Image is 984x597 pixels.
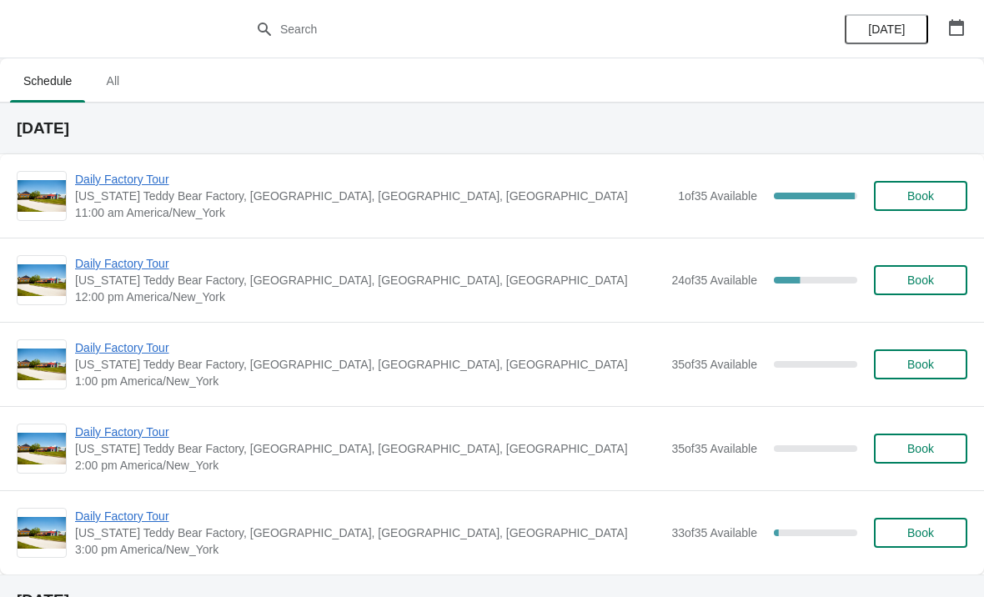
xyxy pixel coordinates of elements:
button: Book [874,349,967,379]
span: [US_STATE] Teddy Bear Factory, [GEOGRAPHIC_DATA], [GEOGRAPHIC_DATA], [GEOGRAPHIC_DATA] [75,440,663,457]
img: Daily Factory Tour | Vermont Teddy Bear Factory, Shelburne Road, Shelburne, VT, USA | 1:00 pm Ame... [18,349,66,381]
span: 33 of 35 Available [671,526,757,539]
input: Search [279,14,738,44]
button: Book [874,434,967,464]
span: Daily Factory Tour [75,339,663,356]
span: 1 of 35 Available [678,189,757,203]
span: 1:00 pm America/New_York [75,373,663,389]
button: [DATE] [845,14,928,44]
img: Daily Factory Tour | Vermont Teddy Bear Factory, Shelburne Road, Shelburne, VT, USA | 3:00 pm Ame... [18,517,66,549]
h2: [DATE] [17,120,967,137]
button: Book [874,181,967,211]
span: 12:00 pm America/New_York [75,288,663,305]
span: Daily Factory Tour [75,171,670,188]
span: [US_STATE] Teddy Bear Factory, [GEOGRAPHIC_DATA], [GEOGRAPHIC_DATA], [GEOGRAPHIC_DATA] [75,188,670,204]
span: [US_STATE] Teddy Bear Factory, [GEOGRAPHIC_DATA], [GEOGRAPHIC_DATA], [GEOGRAPHIC_DATA] [75,272,663,288]
img: Daily Factory Tour | Vermont Teddy Bear Factory, Shelburne Road, Shelburne, VT, USA | 2:00 pm Ame... [18,433,66,465]
img: Daily Factory Tour | Vermont Teddy Bear Factory, Shelburne Road, Shelburne, VT, USA | 12:00 pm Am... [18,264,66,297]
span: [US_STATE] Teddy Bear Factory, [GEOGRAPHIC_DATA], [GEOGRAPHIC_DATA], [GEOGRAPHIC_DATA] [75,356,663,373]
span: All [92,66,133,96]
span: Book [907,273,934,287]
span: 35 of 35 Available [671,358,757,371]
span: [DATE] [868,23,905,36]
span: Daily Factory Tour [75,508,663,524]
span: 2:00 pm America/New_York [75,457,663,474]
span: 11:00 am America/New_York [75,204,670,221]
span: Book [907,526,934,539]
span: Daily Factory Tour [75,255,663,272]
span: Daily Factory Tour [75,424,663,440]
span: [US_STATE] Teddy Bear Factory, [GEOGRAPHIC_DATA], [GEOGRAPHIC_DATA], [GEOGRAPHIC_DATA] [75,524,663,541]
span: Book [907,358,934,371]
span: 24 of 35 Available [671,273,757,287]
span: 35 of 35 Available [671,442,757,455]
span: Schedule [10,66,85,96]
span: Book [907,189,934,203]
button: Book [874,518,967,548]
button: Book [874,265,967,295]
span: Book [907,442,934,455]
img: Daily Factory Tour | Vermont Teddy Bear Factory, Shelburne Road, Shelburne, VT, USA | 11:00 am Am... [18,180,66,213]
span: 3:00 pm America/New_York [75,541,663,558]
